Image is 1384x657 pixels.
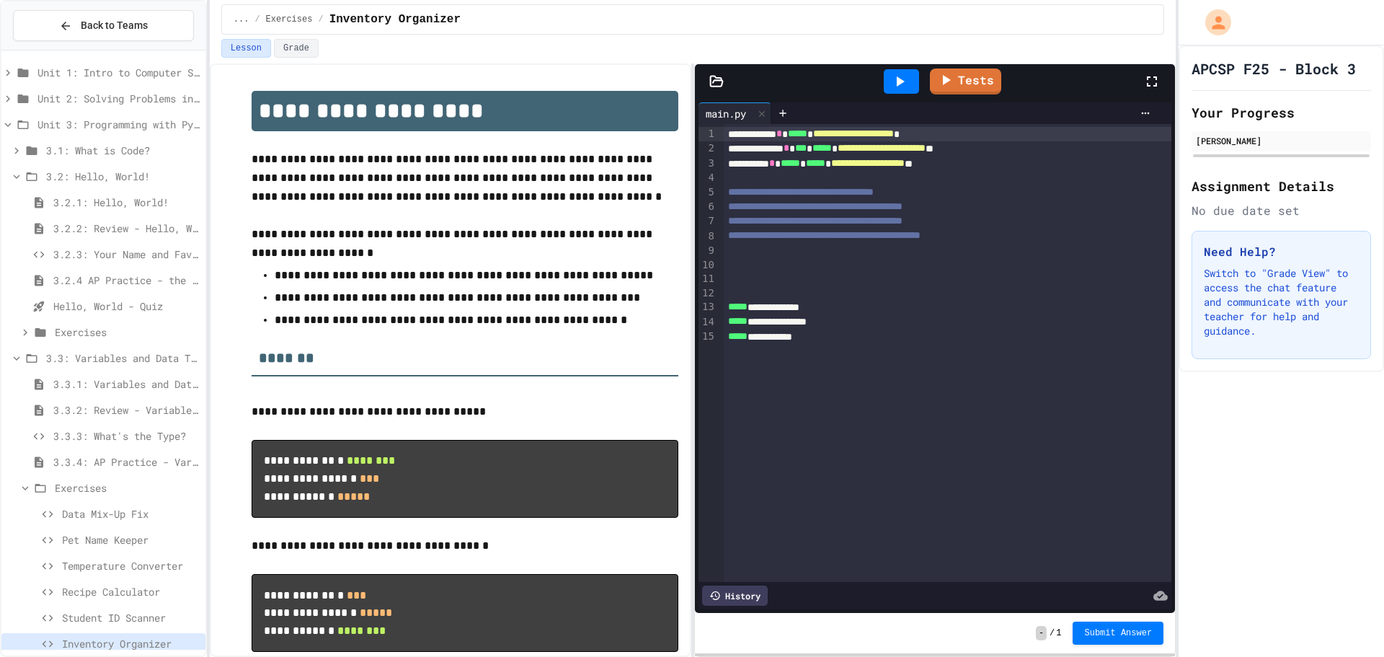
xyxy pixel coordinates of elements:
[62,506,200,521] span: Data Mix-Up Fix
[46,143,200,158] span: 3.1: What is Code?
[53,221,200,236] span: 3.2.2: Review - Hello, World!
[1056,627,1061,639] span: 1
[698,330,717,344] div: 15
[698,141,717,156] div: 2
[698,214,717,229] div: 7
[698,315,717,330] div: 14
[930,69,1001,94] a: Tests
[698,286,717,301] div: 12
[53,376,200,392] span: 3.3.1: Variables and Data Types
[1192,58,1356,79] h1: APCSP F25 - Block 3
[698,200,717,214] div: 6
[1084,627,1152,639] span: Submit Answer
[221,39,271,58] button: Lesson
[698,229,717,244] div: 8
[37,65,200,80] span: Unit 1: Intro to Computer Science
[274,39,319,58] button: Grade
[1036,626,1047,640] span: -
[46,350,200,366] span: 3.3: Variables and Data Types
[53,195,200,210] span: 3.2.1: Hello, World!
[62,636,200,651] span: Inventory Organizer
[698,102,771,124] div: main.py
[698,156,717,171] div: 3
[53,273,200,288] span: 3.2.4 AP Practice - the DISPLAY Procedure
[1323,599,1370,643] iframe: chat widget
[13,10,194,41] button: Back to Teams
[1204,243,1359,260] h3: Need Help?
[62,610,200,625] span: Student ID Scanner
[37,91,200,106] span: Unit 2: Solving Problems in Computer Science
[1050,627,1055,639] span: /
[234,14,249,25] span: ...
[1204,266,1359,338] p: Switch to "Grade View" to access the chat feature and communicate with your teacher for help and ...
[1192,202,1371,219] div: No due date set
[53,428,200,444] span: 3.3.3: What's the Type?
[698,185,717,200] div: 5
[53,247,200,262] span: 3.2.3: Your Name and Favorite Movie
[53,402,200,418] span: 3.3.2: Review - Variables and Data Types
[1196,134,1367,147] div: [PERSON_NAME]
[1190,6,1235,39] div: My Account
[1073,622,1163,645] button: Submit Answer
[81,18,148,33] span: Back to Teams
[329,11,461,28] span: Inventory Organizer
[37,117,200,132] span: Unit 3: Programming with Python
[55,325,200,340] span: Exercises
[698,244,717,258] div: 9
[702,586,768,606] div: History
[53,299,200,314] span: Hello, World - Quiz
[698,127,717,141] div: 1
[55,480,200,495] span: Exercises
[698,171,717,185] div: 4
[698,258,717,273] div: 10
[62,532,200,547] span: Pet Name Keeper
[698,272,717,286] div: 11
[46,169,200,184] span: 3.2: Hello, World!
[62,558,200,573] span: Temperature Converter
[1264,537,1370,598] iframe: chat widget
[62,584,200,599] span: Recipe Calculator
[698,300,717,314] div: 13
[1192,102,1371,123] h2: Your Progress
[254,14,259,25] span: /
[266,14,313,25] span: Exercises
[698,106,753,121] div: main.py
[53,454,200,469] span: 3.3.4: AP Practice - Variables
[318,14,323,25] span: /
[1192,176,1371,196] h2: Assignment Details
